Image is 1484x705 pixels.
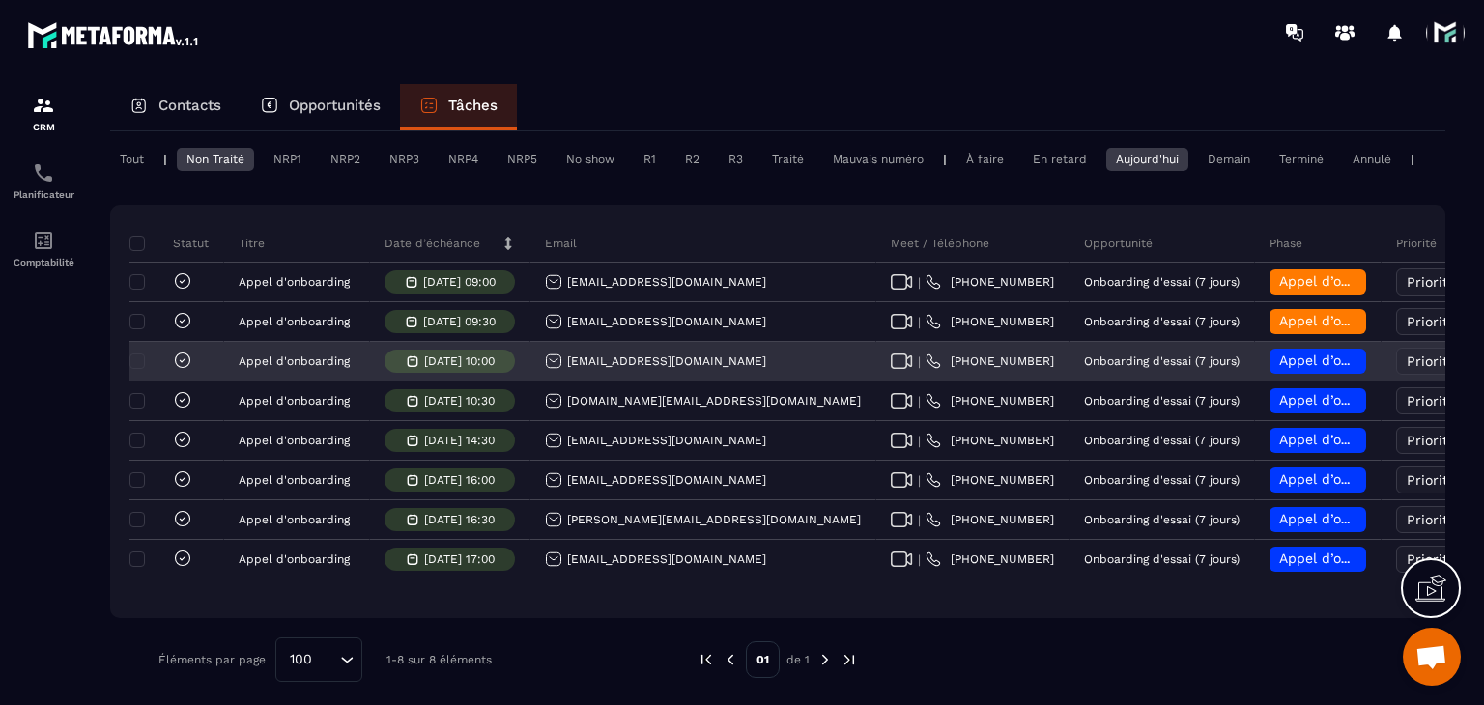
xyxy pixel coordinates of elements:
[321,148,370,171] div: NRP2
[27,17,201,52] img: logo
[722,651,739,668] img: prev
[1279,511,1462,526] span: Appel d’onboarding planifié
[5,189,82,200] p: Planificateur
[239,275,350,289] p: Appel d'onboarding
[918,275,921,290] span: |
[5,122,82,132] p: CRM
[498,148,547,171] div: NRP5
[891,236,989,251] p: Meet / Téléphone
[1407,433,1456,448] span: Priorité
[158,653,266,666] p: Éléments par page
[719,148,753,171] div: R3
[1084,275,1240,289] p: Onboarding d'essai (7 jours)
[1270,148,1333,171] div: Terminé
[424,354,495,368] p: [DATE] 10:00
[1023,148,1097,171] div: En retard
[1084,434,1240,447] p: Onboarding d'essai (7 jours)
[556,148,624,171] div: No show
[1407,472,1456,488] span: Priorité
[177,148,254,171] div: Non Traité
[943,153,947,166] p: |
[918,434,921,448] span: |
[1279,432,1462,447] span: Appel d’onboarding planifié
[1279,471,1462,487] span: Appel d’onboarding planifié
[423,315,496,328] p: [DATE] 09:30
[675,148,709,171] div: R2
[1198,148,1260,171] div: Demain
[386,653,492,666] p: 1-8 sur 8 éléments
[32,229,55,252] img: accountant
[918,315,921,329] span: |
[32,94,55,117] img: formation
[5,79,82,147] a: formationformationCRM
[1279,352,1462,368] span: Appel d’onboarding planifié
[380,148,429,171] div: NRP3
[424,394,495,408] p: [DATE] 10:30
[841,651,858,668] img: next
[424,513,495,526] p: [DATE] 16:30
[289,97,381,114] p: Opportunités
[275,637,362,682] div: Search for option
[1270,236,1302,251] p: Phase
[545,236,577,251] p: Email
[926,393,1054,409] a: [PHONE_NUMBER]
[1279,313,1472,328] span: Appel d’onboarding terminée
[423,275,496,289] p: [DATE] 09:00
[1084,473,1240,487] p: Onboarding d'essai (7 jours)
[634,148,666,171] div: R1
[1084,236,1153,251] p: Opportunité
[239,236,265,251] p: Titre
[400,84,517,130] a: Tâches
[762,148,813,171] div: Traité
[110,148,154,171] div: Tout
[1084,552,1240,566] p: Onboarding d'essai (7 jours)
[1403,628,1461,686] a: Ouvrir le chat
[1407,512,1456,527] span: Priorité
[424,552,495,566] p: [DATE] 17:00
[1407,393,1456,409] span: Priorité
[926,472,1054,488] a: [PHONE_NUMBER]
[918,394,921,409] span: |
[926,274,1054,290] a: [PHONE_NUMBER]
[786,652,810,667] p: de 1
[283,649,319,670] span: 100
[1411,153,1414,166] p: |
[956,148,1013,171] div: À faire
[926,433,1054,448] a: [PHONE_NUMBER]
[239,354,350,368] p: Appel d'onboarding
[158,97,221,114] p: Contacts
[1396,236,1437,251] p: Priorité
[823,148,933,171] div: Mauvais numéro
[1084,513,1240,526] p: Onboarding d'essai (7 jours)
[5,147,82,214] a: schedulerschedulerPlanificateur
[1084,354,1240,368] p: Onboarding d'essai (7 jours)
[5,214,82,282] a: accountantaccountantComptabilité
[5,257,82,268] p: Comptabilité
[1084,315,1240,328] p: Onboarding d'essai (7 jours)
[1279,273,1472,289] span: Appel d’onboarding terminée
[1343,148,1401,171] div: Annulé
[448,97,498,114] p: Tâches
[918,513,921,527] span: |
[1279,392,1462,408] span: Appel d’onboarding planifié
[1407,314,1456,329] span: Priorité
[319,649,335,670] input: Search for option
[239,552,350,566] p: Appel d'onboarding
[816,651,834,668] img: next
[239,434,350,447] p: Appel d'onboarding
[698,651,715,668] img: prev
[918,473,921,488] span: |
[926,512,1054,527] a: [PHONE_NUMBER]
[918,354,921,369] span: |
[239,394,350,408] p: Appel d'onboarding
[385,236,480,251] p: Date d’échéance
[32,161,55,184] img: scheduler
[110,84,241,130] a: Contacts
[239,513,350,526] p: Appel d'onboarding
[926,314,1054,329] a: [PHONE_NUMBER]
[134,236,209,251] p: Statut
[1106,148,1188,171] div: Aujourd'hui
[926,551,1054,567] a: [PHONE_NUMBER]
[241,84,400,130] a: Opportunités
[264,148,311,171] div: NRP1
